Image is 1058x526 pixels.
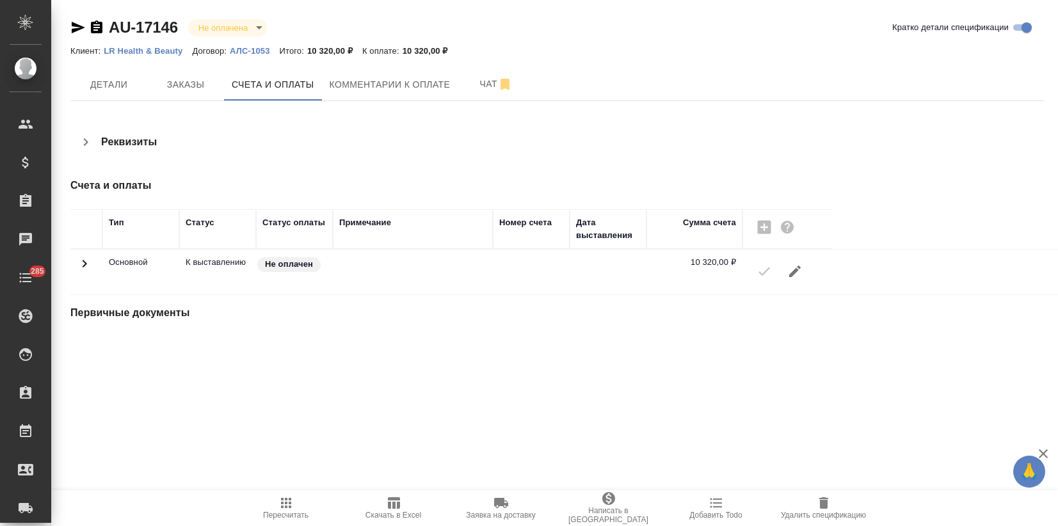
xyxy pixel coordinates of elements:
[892,21,1009,34] span: Кратко детали спецификации
[646,250,742,294] td: 10 320,00 ₽
[555,490,662,526] button: Написать в [GEOGRAPHIC_DATA]
[186,216,214,229] div: Статус
[89,20,104,35] button: Скопировать ссылку
[186,256,250,269] p: Счет отправлен к выставлению в ардеп, но в 1С не выгружен еще, разблокировать можно только на сто...
[683,216,736,229] div: Сумма счета
[1013,456,1045,488] button: 🙏
[563,506,655,524] span: Написать в [GEOGRAPHIC_DATA]
[102,250,179,294] td: Основной
[232,77,314,93] span: Счета и оплаты
[77,264,92,273] span: Toggle Row Expanded
[780,256,810,287] button: Редактировать
[499,216,552,229] div: Номер счета
[330,77,451,93] span: Комментарии к оплате
[70,20,86,35] button: Скопировать ссылку для ЯМессенджера
[365,511,421,520] span: Скачать в Excel
[195,22,252,33] button: Не оплачена
[188,19,267,36] div: Не оплачена
[104,46,192,56] p: LR Health & Beauty
[192,46,230,56] p: Договор:
[466,511,535,520] span: Заявка на доставку
[662,490,770,526] button: Добавить Todo
[232,490,340,526] button: Пересчитать
[230,45,279,56] a: АЛС-1053
[265,258,313,271] p: Не оплачен
[280,46,307,56] p: Итого:
[262,216,325,229] div: Статус оплаты
[109,216,124,229] div: Тип
[447,490,555,526] button: Заявка на доставку
[70,46,104,56] p: Клиент:
[70,305,760,321] h4: Первичные документы
[263,511,309,520] span: Пересчитать
[104,45,192,56] a: LR Health & Beauty
[403,46,458,56] p: 10 320,00 ₽
[101,134,157,150] h4: Реквизиты
[781,511,866,520] span: Удалить спецификацию
[497,77,513,92] svg: Отписаться
[770,490,878,526] button: Удалить спецификацию
[340,490,447,526] button: Скачать в Excel
[465,76,527,92] span: Чат
[1018,458,1040,485] span: 🙏
[109,19,178,36] a: AU-17146
[307,46,362,56] p: 10 320,00 ₽
[230,46,279,56] p: АЛС-1053
[576,216,640,242] div: Дата выставления
[70,178,760,193] h4: Счета и оплаты
[78,77,140,93] span: Детали
[23,265,52,278] span: 285
[362,46,403,56] p: К оплате:
[3,262,48,294] a: 285
[689,511,742,520] span: Добавить Todo
[339,216,391,229] div: Примечание
[155,77,216,93] span: Заказы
